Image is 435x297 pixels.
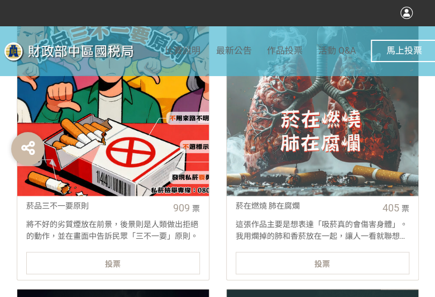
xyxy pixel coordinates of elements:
span: 票 [192,204,200,213]
a: 活動 Q&A [318,26,356,76]
span: 最新公告 [216,45,251,56]
span: 作品投票 [267,45,303,56]
span: 馬上投票 [386,45,422,56]
div: 菸在燃燒 肺在腐爛 [236,200,375,211]
a: 最新公告 [216,26,251,76]
span: 405 [383,201,399,213]
a: 菸在燃燒 肺在腐爛405票這張作品主要是想表達「吸菸真的會傷害身體」。我用爛掉的肺和香菸放在一起，讓人一看就聯想到抽菸會讓肺壞掉。比起單純用文字說明，用圖像直接呈現更有衝擊感，也能讓人更快理解菸... [226,3,419,280]
a: 比賽說明 [165,26,200,76]
span: 投票 [314,259,330,268]
div: 這張作品主要是想表達「吸菸真的會傷害身體」。我用爛掉的肺和香菸放在一起，讓人一看就聯想到抽菸會讓肺壞掉。比起單純用文字說明，用圖像直接呈現更有衝擊感，也能讓人更快理解菸害的嚴重性。希望看到這張圖... [227,218,418,241]
div: 將不好的劣質煙放在前景，後景則是人類做出拒絕的動作，並在畫面中告訴民眾「三不一要」原則。 [17,218,209,241]
span: 投票 [105,259,121,268]
div: 菸品三不一要原則 [26,200,165,211]
span: 票 [401,204,409,213]
span: 909 [173,201,190,213]
span: 活動 Q&A [318,45,356,56]
span: 比賽說明 [165,45,200,56]
a: 菸品三不一要原則909票將不好的劣質煙放在前景，後景則是人類做出拒絕的動作，並在畫面中告訴民眾「三不一要」原則。投票 [17,3,209,280]
a: 作品投票 [267,26,303,76]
